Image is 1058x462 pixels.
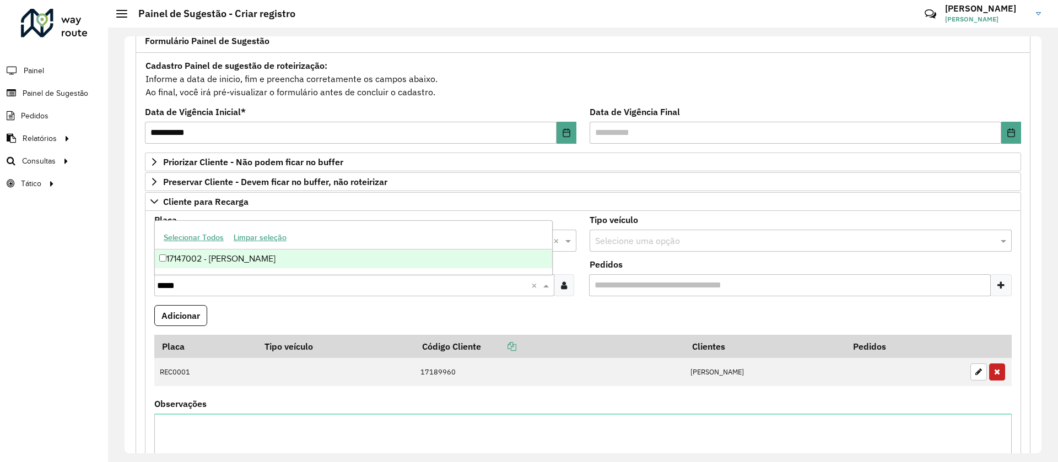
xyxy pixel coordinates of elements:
label: Pedidos [590,258,623,271]
th: Placa [154,335,257,358]
div: Informe a data de inicio, fim e preencha corretamente os campos abaixo. Ao final, você irá pré-vi... [145,58,1021,99]
ng-dropdown-panel: Options list [154,220,553,275]
span: Painel de Sugestão [23,88,88,99]
td: 17189960 [414,358,685,387]
span: Consultas [22,155,56,167]
button: Selecionar Todos [159,229,229,246]
button: Limpar seleção [229,229,292,246]
a: Priorizar Cliente - Não podem ficar no buffer [145,153,1021,171]
th: Código Cliente [414,335,685,358]
th: Clientes [685,335,846,358]
span: Pedidos [21,110,48,122]
h2: Painel de Sugestão - Criar registro [127,8,295,20]
th: Pedidos [845,335,964,358]
label: Placa [154,213,177,226]
button: Adicionar [154,305,207,326]
label: Tipo veículo [590,213,638,226]
label: Data de Vigência Inicial [145,105,246,118]
label: Data de Vigência Final [590,105,680,118]
a: Cliente para Recarga [145,192,1021,211]
span: Relatórios [23,133,57,144]
span: Clear all [553,234,563,247]
a: Preservar Cliente - Devem ficar no buffer, não roteirizar [145,172,1021,191]
a: Contato Rápido [919,2,942,26]
td: REC0001 [154,358,257,387]
span: Cliente para Recarga [163,197,249,206]
label: Observações [154,397,207,410]
strong: Cadastro Painel de sugestão de roteirização: [145,60,327,71]
span: Clear all [531,279,541,292]
div: 17147002 - [PERSON_NAME] [155,249,552,268]
h3: [PERSON_NAME] [945,3,1028,14]
button: Choose Date [557,122,576,144]
td: [PERSON_NAME] [685,358,846,387]
span: Formulário Painel de Sugestão [145,36,269,45]
span: [PERSON_NAME] [945,14,1028,24]
button: Choose Date [1001,122,1021,144]
span: Priorizar Cliente - Não podem ficar no buffer [163,157,343,166]
span: Preservar Cliente - Devem ficar no buffer, não roteirizar [163,177,387,186]
th: Tipo veículo [257,335,414,358]
span: Tático [21,178,41,189]
a: Copiar [481,341,516,352]
span: Painel [24,65,44,77]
